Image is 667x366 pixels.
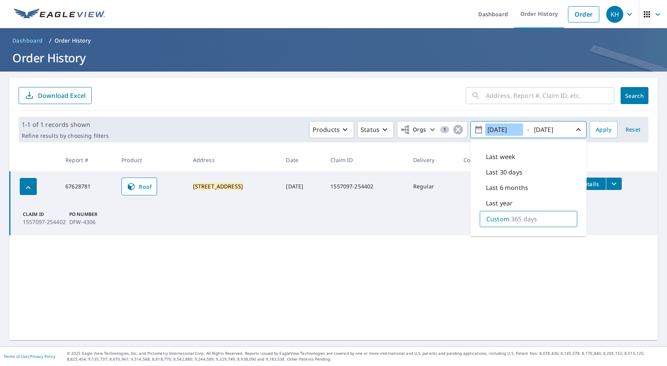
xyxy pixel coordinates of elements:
li: / [49,36,51,45]
button: Status [357,121,394,138]
a: Dashboard [9,34,46,47]
input: yyyy/mm/dd [532,123,570,136]
p: 365 days [511,214,537,224]
p: Order History [55,37,91,44]
button: Download Excel [19,87,92,104]
p: Last 30 days [486,168,522,177]
span: Roof [127,182,152,191]
nav: breadcrumb [9,34,658,47]
button: Apply [590,121,617,138]
button: Reset [621,121,645,138]
th: Address [187,149,280,171]
p: 1-1 of 1 records shown [22,120,109,129]
a: Terms of Use [4,354,28,359]
div: KH [606,6,623,23]
h1: Order History [9,50,658,66]
p: 1557097-254402 [23,218,66,226]
p: Last week [486,152,515,161]
th: Report # [59,149,115,171]
th: Claim ID [324,149,407,171]
button: Orgs1 [397,121,467,138]
td: Regular [407,171,457,202]
p: DFW-4306 [69,218,113,226]
mark: [STREET_ADDRESS] [193,183,243,190]
button: detailsBtn-67628781 [573,178,606,190]
button: - [470,121,587,138]
td: 1557097-254402 [324,171,407,202]
input: yyyy/mm/dd [485,123,523,136]
div: Last week [480,149,577,164]
span: Orgs [400,125,426,135]
p: Products [313,125,340,134]
input: Address, Report #, Claim ID, etc. [486,85,614,106]
span: Dashboard [12,37,43,44]
span: Reset [624,125,642,135]
p: Custom [486,214,510,224]
div: Custom365 days [480,211,577,227]
td: [DATE] [280,171,324,202]
span: 1 [440,127,449,132]
th: Date [280,149,324,171]
p: © 2025 Eagle View Technologies, Inc. and Pictometry International Corp. All Rights Reserved. Repo... [67,351,663,362]
span: Details [578,180,601,188]
td: $4.00 [457,171,497,202]
p: Status [361,125,380,134]
p: | [4,354,55,359]
td: 67628781 [59,171,115,202]
div: Last 30 days [480,164,577,180]
p: PO Number [69,211,113,218]
span: - [474,123,583,137]
th: Product [115,149,186,171]
p: Claim ID [23,211,66,218]
button: filesDropdownBtn-67628781 [606,178,622,190]
p: Last 6 months [486,183,528,192]
p: Download Excel [38,91,86,100]
img: EV Logo [14,9,105,20]
span: Search [627,92,642,99]
a: Order [568,6,599,22]
th: Delivery [407,149,457,171]
a: Privacy Policy [30,354,55,359]
p: Last year [486,198,513,208]
th: Cost [457,149,497,171]
button: Search [621,87,648,104]
button: Products [309,121,354,138]
div: Last year [480,195,577,211]
div: Last 6 months [480,180,577,195]
a: Roof [121,178,157,195]
p: Refine results by choosing filters [22,132,109,139]
span: Apply [596,125,611,135]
